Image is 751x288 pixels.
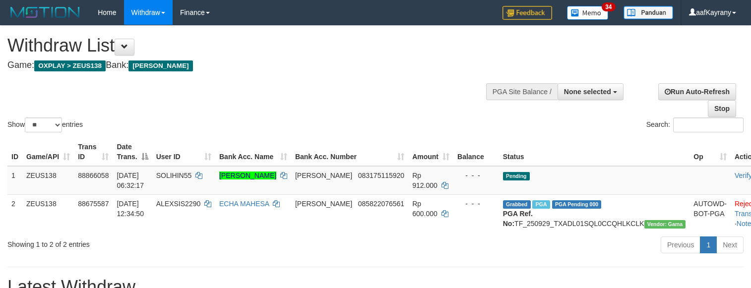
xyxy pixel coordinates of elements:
span: Pending [503,172,530,180]
td: TF_250929_TXADL01SQL0CCQHLKCLK [499,194,690,232]
img: Feedback.jpg [502,6,552,20]
a: Run Auto-Refresh [658,83,736,100]
span: Copy 083175115920 to clipboard [358,172,404,179]
span: Grabbed [503,200,531,209]
span: ALEXSIS2290 [156,200,201,208]
th: Game/API: activate to sort column ascending [22,138,74,166]
select: Showentries [25,117,62,132]
img: panduan.png [624,6,673,19]
span: 34 [602,2,615,11]
span: [PERSON_NAME] [128,60,192,71]
td: 1 [7,166,22,195]
img: Button%20Memo.svg [567,6,609,20]
div: - - - [457,171,495,180]
span: None selected [564,88,611,96]
span: [PERSON_NAME] [295,172,352,179]
th: User ID: activate to sort column ascending [152,138,215,166]
h1: Withdraw List [7,36,491,56]
th: Date Trans.: activate to sort column descending [113,138,152,166]
span: Rp 600.000 [412,200,438,218]
div: Showing 1 to 2 of 2 entries [7,235,306,249]
span: 88675587 [78,200,109,208]
button: None selected [558,83,624,100]
img: MOTION_logo.png [7,5,83,20]
b: PGA Ref. No: [503,210,533,228]
th: Bank Acc. Name: activate to sort column ascending [215,138,291,166]
a: Next [716,236,744,253]
th: Amount: activate to sort column ascending [408,138,453,166]
a: Previous [661,236,700,253]
label: Show entries [7,117,83,132]
a: ECHA MAHESA [219,200,269,208]
h4: Game: Bank: [7,60,491,70]
th: Op: activate to sort column ascending [689,138,731,166]
div: PGA Site Balance / [486,83,558,100]
a: [PERSON_NAME] [219,172,276,179]
th: Status [499,138,690,166]
td: ZEUS138 [22,166,74,195]
a: 1 [700,236,717,253]
th: Trans ID: activate to sort column ascending [74,138,113,166]
span: 88866058 [78,172,109,179]
th: Bank Acc. Number: activate to sort column ascending [291,138,408,166]
a: Stop [708,100,736,117]
input: Search: [673,117,744,132]
span: Vendor URL: https://trx31.1velocity.biz [644,220,686,229]
label: Search: [646,117,744,132]
div: - - - [457,199,495,209]
span: Marked by aafpengsreynich [532,200,550,209]
th: Balance [453,138,499,166]
span: SOLIHIN55 [156,172,192,179]
span: [DATE] 12:34:50 [117,200,144,218]
span: Rp 912.000 [412,172,438,189]
span: PGA Pending [552,200,602,209]
span: [PERSON_NAME] [295,200,352,208]
td: 2 [7,194,22,232]
span: [DATE] 06:32:17 [117,172,144,189]
span: OXPLAY > ZEUS138 [34,60,106,71]
th: ID [7,138,22,166]
td: AUTOWD-BOT-PGA [689,194,731,232]
span: Copy 085822076561 to clipboard [358,200,404,208]
td: ZEUS138 [22,194,74,232]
